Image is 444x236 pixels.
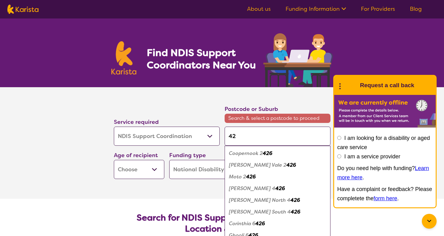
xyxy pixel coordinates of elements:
label: I am looking for a disability or aged care service [337,135,430,150]
a: form here [374,195,397,201]
em: 426 [263,150,272,157]
em: [PERSON_NAME] South 4 [229,209,291,215]
em: 426 [290,197,300,203]
a: About us [247,5,271,13]
em: 426 [275,185,285,192]
p: Do you need help with funding? . [337,164,433,182]
em: 426 [255,220,265,227]
em: Corinthia 6 [229,220,255,227]
label: Funding type [169,152,206,159]
div: Coopernook 2426 [228,148,327,159]
a: Funding Information [286,5,346,13]
h1: Find NDIS Support Coordinators Near You [147,47,261,71]
a: Blog [410,5,422,13]
img: Karista logo [7,5,38,14]
em: 426 [286,162,296,168]
img: Karista offline chat form to request call back [334,95,436,128]
img: Karista [344,79,356,92]
label: Service required [114,118,159,126]
label: Age of recipient [114,152,158,159]
h2: Search for NDIS Support Coordinators by Location & Needs [119,212,326,234]
div: Moto 2426 [228,171,327,183]
span: Search & select a postcode to proceed [225,114,330,123]
label: Postcode or Suburb [225,105,278,113]
div: Jackson 4426 [228,183,327,194]
label: I am a service provider [344,153,400,160]
em: Moto 2 [229,173,246,180]
img: support-coordination [263,33,333,87]
em: 426 [246,173,256,180]
em: [PERSON_NAME] Vale 2 [229,162,286,168]
em: [PERSON_NAME] 4 [229,185,275,192]
p: Have a complaint or feedback? Please completete the . [337,185,433,203]
em: Coopernook 2 [229,150,263,157]
div: Jackson South 4426 [228,206,327,218]
div: Jackson North 4426 [228,194,327,206]
input: Type [225,127,330,146]
div: Langley Vale 2426 [228,159,327,171]
h1: Request a call back [360,81,414,90]
em: [PERSON_NAME] North 4 [229,197,290,203]
a: For Providers [361,5,395,13]
div: Corinthia 6426 [228,218,327,230]
img: Karista logo [111,41,137,75]
em: 426 [291,209,300,215]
